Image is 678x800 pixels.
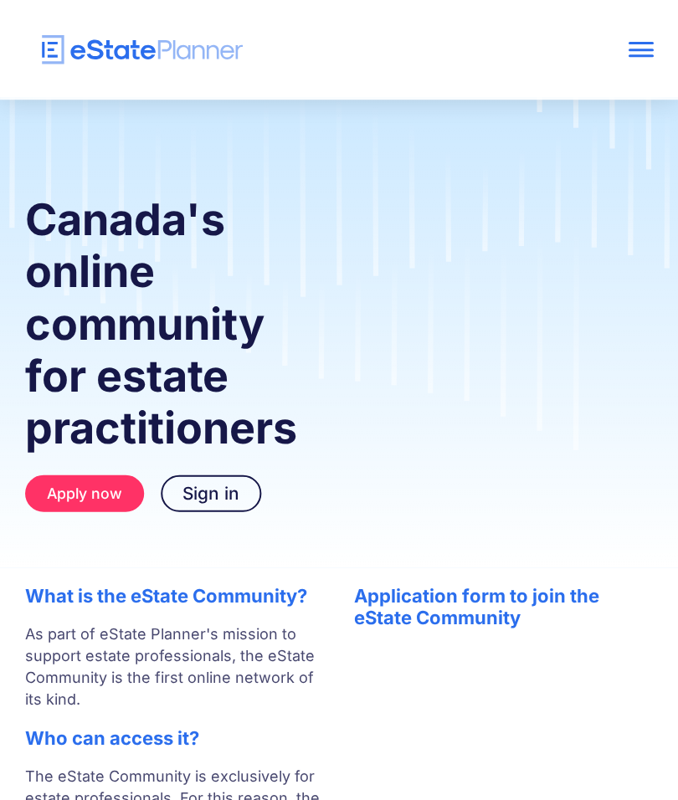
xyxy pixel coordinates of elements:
[25,623,321,710] p: As part of eState Planner's mission to support estate professionals, the eState Community is the ...
[25,475,144,512] a: Apply now
[25,585,321,607] h2: What is the eState Community?
[161,475,261,512] a: Sign in
[25,36,527,65] a: home
[25,727,321,749] h2: Who can access it?
[354,585,654,628] h2: Application form to join the eState Community
[25,194,297,454] strong: Canada's online community for estate practitioners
